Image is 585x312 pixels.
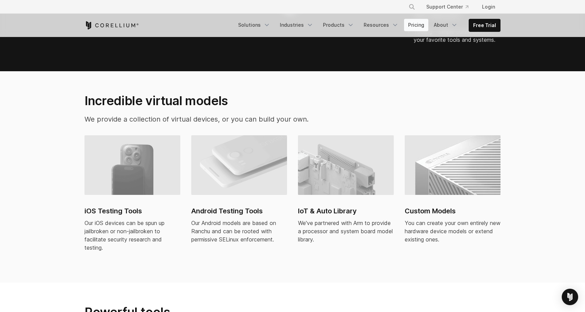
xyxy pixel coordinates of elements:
a: Corellium Home [84,21,139,29]
p: We provide a collection of virtual devices, or you can build your own. [84,114,357,124]
a: About [430,19,462,31]
a: Pricing [404,19,428,31]
a: iPhone virtual machine and devices iOS Testing Tools Our iOS devices can be spun up jailbroken or... [84,135,180,260]
img: IoT & Auto Library [298,135,394,195]
a: Free Trial [469,19,500,32]
a: Resources [360,19,403,31]
div: You can create your own entirely new hardware device models or extend existing ones. [405,219,500,244]
a: Products [319,19,358,31]
img: Android virtual machine and devices [191,135,287,195]
div: Open Intercom Messenger [562,289,578,305]
h2: Android Testing Tools [191,206,287,216]
div: Navigation Menu [400,1,500,13]
h2: IoT & Auto Library [298,206,394,216]
h2: iOS Testing Tools [84,206,180,216]
a: Custom Models Custom Models You can create your own entirely new hardware device models or extend... [405,135,500,252]
a: Android virtual machine and devices Android Testing Tools Our Android models are based on Ranchu ... [191,135,287,252]
img: iPhone virtual machine and devices [84,135,180,195]
button: Search [406,1,418,13]
div: Our iOS devices can be spun up jailbroken or non-jailbroken to facilitate security research and t... [84,219,180,252]
div: Our Android models are based on Ranchu and can be rooted with permissive SELinux enforcement. [191,219,287,244]
a: IoT & Auto Library IoT & Auto Library We've partnered with Arm to provide a processor and system ... [298,135,394,252]
div: We've partnered with Arm to provide a processor and system board model library. [298,219,394,244]
a: Support Center [421,1,474,13]
h2: Custom Models [405,206,500,216]
a: Solutions [234,19,274,31]
div: Navigation Menu [234,19,500,32]
a: Industries [276,19,317,31]
h2: Incredible virtual models [84,93,357,108]
img: Custom Models [405,135,500,195]
a: Login [477,1,500,13]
